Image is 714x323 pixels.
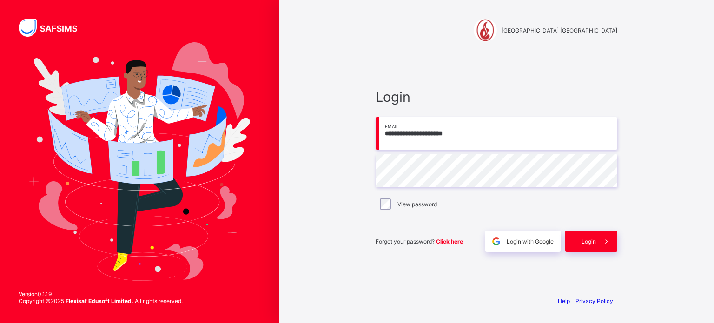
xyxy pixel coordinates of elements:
[491,236,502,247] img: google.396cfc9801f0270233282035f929180a.svg
[29,42,250,280] img: Hero Image
[376,89,617,105] span: Login
[582,238,596,245] span: Login
[19,19,88,37] img: SAFSIMS Logo
[376,238,463,245] span: Forgot your password?
[558,297,570,304] a: Help
[575,297,613,304] a: Privacy Policy
[19,297,183,304] span: Copyright © 2025 All rights reserved.
[507,238,554,245] span: Login with Google
[19,290,183,297] span: Version 0.1.19
[397,201,437,208] label: View password
[436,238,463,245] a: Click here
[66,297,133,304] strong: Flexisaf Edusoft Limited.
[502,27,617,34] span: [GEOGRAPHIC_DATA] [GEOGRAPHIC_DATA]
